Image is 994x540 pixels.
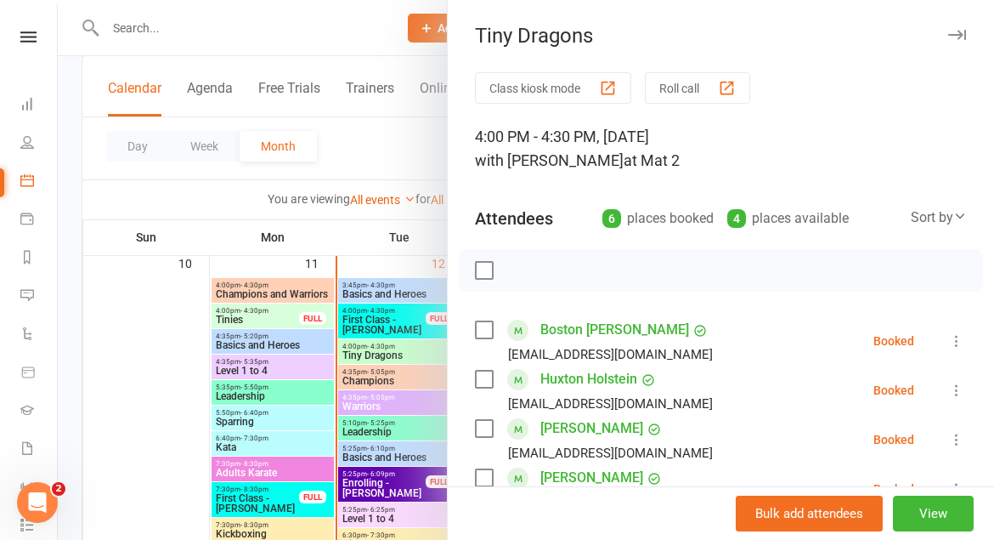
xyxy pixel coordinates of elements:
[475,151,624,169] span: with [PERSON_NAME]
[508,393,713,415] div: [EMAIL_ADDRESS][DOMAIN_NAME]
[52,482,65,496] span: 2
[540,464,643,492] a: [PERSON_NAME]
[624,151,680,169] span: at Mat 2
[736,496,883,531] button: Bulk add attendees
[20,202,59,240] a: Payments
[20,163,59,202] a: Calendar
[727,207,849,230] div: places available
[727,209,746,228] div: 4
[911,207,967,229] div: Sort by
[508,344,713,366] div: [EMAIL_ADDRESS][DOMAIN_NAME]
[475,72,631,104] button: Class kiosk mode
[20,240,59,278] a: Reports
[540,316,689,344] a: Boston [PERSON_NAME]
[17,482,58,523] iframe: Intercom live chat
[893,496,974,531] button: View
[20,125,59,163] a: People
[602,207,714,230] div: places booked
[20,355,59,393] a: Product Sales
[645,72,750,104] button: Roll call
[508,442,713,464] div: [EMAIL_ADDRESS][DOMAIN_NAME]
[873,384,914,396] div: Booked
[873,434,914,446] div: Booked
[448,24,994,48] div: Tiny Dragons
[475,207,553,230] div: Attendees
[873,483,914,495] div: Booked
[475,125,967,173] div: 4:00 PM - 4:30 PM, [DATE]
[602,209,621,228] div: 6
[540,366,637,393] a: Huxton Holstein
[540,415,643,442] a: [PERSON_NAME]
[20,87,59,125] a: Dashboard
[873,335,914,347] div: Booked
